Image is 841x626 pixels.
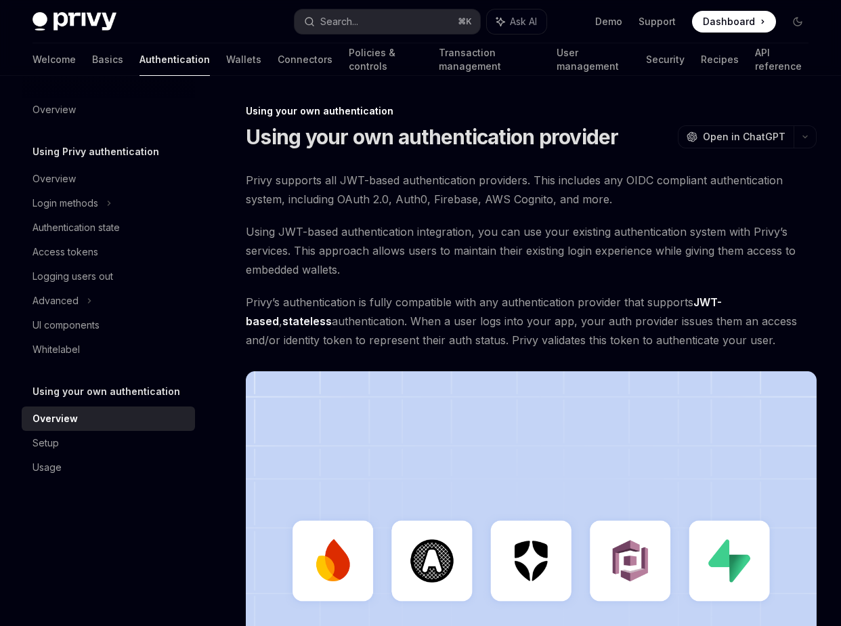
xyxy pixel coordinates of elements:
[33,435,59,451] div: Setup
[278,43,332,76] a: Connectors
[22,313,195,337] a: UI components
[22,431,195,455] a: Setup
[33,144,159,160] h5: Using Privy authentication
[755,43,809,76] a: API reference
[646,43,685,76] a: Security
[787,11,808,33] button: Toggle dark mode
[33,244,98,260] div: Access tokens
[92,43,123,76] a: Basics
[678,125,794,148] button: Open in ChatGPT
[639,15,676,28] a: Support
[282,314,332,329] a: stateless
[22,406,195,431] a: Overview
[701,43,739,76] a: Recipes
[246,222,817,279] span: Using JWT-based authentication integration, you can use your existing authentication system with ...
[22,337,195,362] a: Whitelabel
[139,43,210,76] a: Authentication
[33,459,62,476] div: Usage
[33,195,98,211] div: Login methods
[510,15,537,28] span: Ask AI
[458,16,472,27] span: ⌘ K
[33,293,79,309] div: Advanced
[33,341,80,358] div: Whitelabel
[22,215,195,240] a: Authentication state
[246,293,817,350] span: Privy’s authentication is fully compatible with any authentication provider that supports , authe...
[22,455,195,480] a: Usage
[349,43,423,76] a: Policies & controls
[22,240,195,264] a: Access tokens
[595,15,622,28] a: Demo
[692,11,776,33] a: Dashboard
[246,171,817,209] span: Privy supports all JWT-based authentication providers. This includes any OIDC compliant authentic...
[22,264,195,289] a: Logging users out
[703,130,785,144] span: Open in ChatGPT
[33,171,76,187] div: Overview
[22,98,195,122] a: Overview
[33,43,76,76] a: Welcome
[33,383,180,400] h5: Using your own authentication
[246,125,619,149] h1: Using your own authentication provider
[33,102,76,118] div: Overview
[487,9,546,34] button: Ask AI
[703,15,755,28] span: Dashboard
[33,317,100,333] div: UI components
[226,43,261,76] a: Wallets
[439,43,541,76] a: Transaction management
[557,43,629,76] a: User management
[33,268,113,285] div: Logging users out
[33,411,78,427] div: Overview
[246,104,817,118] div: Using your own authentication
[320,14,358,30] div: Search...
[22,167,195,191] a: Overview
[295,9,479,34] button: Search...⌘K
[33,220,120,236] div: Authentication state
[33,12,116,31] img: dark logo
